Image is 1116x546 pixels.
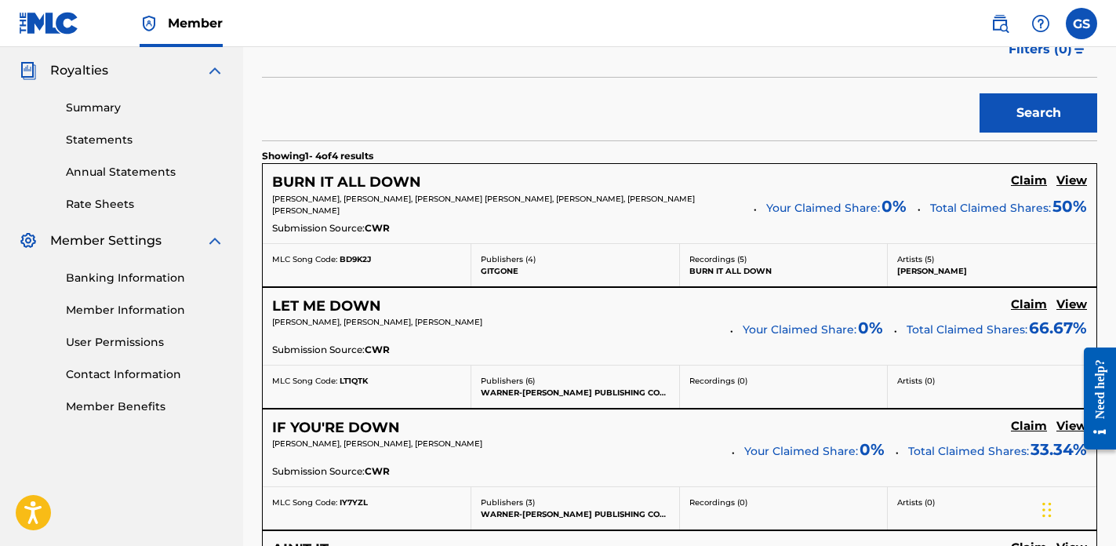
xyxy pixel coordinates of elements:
[907,322,1027,337] span: Total Claimed Shares:
[340,376,368,386] span: LT1QTK
[66,366,224,383] a: Contact Information
[66,302,224,318] a: Member Information
[1011,419,1047,434] h5: Claim
[689,253,878,265] p: Recordings ( 5 )
[897,497,1087,508] p: Artists ( 0 )
[897,253,1087,265] p: Artists ( 5 )
[481,508,670,520] p: WARNER-[PERSON_NAME] PUBLISHING CORP.
[19,12,79,35] img: MLC Logo
[1042,486,1052,533] div: Drag
[1031,438,1087,461] span: 33.34 %
[1025,8,1056,39] div: Help
[168,14,223,32] span: Member
[1011,173,1047,188] h5: Claim
[340,497,368,508] span: IY7YZL
[19,61,38,80] img: Royalties
[365,464,390,479] span: CWR
[1072,335,1116,461] iframe: Resource Center
[1073,45,1086,54] img: filter
[272,317,482,327] span: [PERSON_NAME], [PERSON_NAME], [PERSON_NAME]
[272,497,337,508] span: MLC Song Code:
[272,221,365,235] span: Submission Source:
[1056,173,1087,188] h5: View
[882,195,907,218] span: 0 %
[66,196,224,213] a: Rate Sheets
[66,334,224,351] a: User Permissions
[66,132,224,148] a: Statements
[66,399,224,415] a: Member Benefits
[481,387,670,399] p: WARNER-[PERSON_NAME] PUBLISHING CORP.
[272,254,337,264] span: MLC Song Code:
[1056,419,1087,434] h5: View
[689,265,878,277] p: BURN IT ALL DOWN
[272,376,337,386] span: MLC Song Code:
[1011,297,1047,312] h5: Claim
[272,194,695,216] span: [PERSON_NAME], [PERSON_NAME], [PERSON_NAME] [PERSON_NAME], [PERSON_NAME], [PERSON_NAME] [PERSON_N...
[984,8,1016,39] a: Public Search
[991,14,1009,33] img: search
[272,464,365,479] span: Submission Source:
[858,316,883,340] span: 0 %
[272,439,482,449] span: [PERSON_NAME], [PERSON_NAME], [PERSON_NAME]
[481,497,670,508] p: Publishers ( 3 )
[743,322,856,338] span: Your Claimed Share:
[1031,14,1050,33] img: help
[50,61,108,80] span: Royalties
[50,231,162,250] span: Member Settings
[262,149,373,163] p: Showing 1 - 4 of 4 results
[897,375,1087,387] p: Artists ( 0 )
[481,253,670,265] p: Publishers ( 4 )
[1009,40,1072,59] span: Filters ( 0 )
[272,173,421,191] h5: BURN IT ALL DOWN
[1056,297,1087,315] a: View
[340,254,371,264] span: BD9K2J
[1038,471,1116,546] iframe: Chat Widget
[860,438,885,461] span: 0 %
[66,270,224,286] a: Banking Information
[1056,419,1087,436] a: View
[66,100,224,116] a: Summary
[365,343,390,357] span: CWR
[999,30,1097,69] button: Filters (0)
[272,419,400,437] h5: IF YOU'RE DOWN
[1056,173,1087,191] a: View
[908,444,1029,458] span: Total Claimed Shares:
[744,443,858,460] span: Your Claimed Share:
[1056,297,1087,312] h5: View
[272,297,381,315] h5: LET ME DOWN
[930,201,1051,215] span: Total Claimed Shares:
[897,265,1087,277] p: [PERSON_NAME]
[365,221,390,235] span: CWR
[140,14,158,33] img: Top Rightsholder
[1052,195,1087,218] span: 50 %
[689,497,878,508] p: Recordings ( 0 )
[1066,8,1097,39] div: User Menu
[1029,316,1087,340] span: 66.67 %
[205,231,224,250] img: expand
[205,61,224,80] img: expand
[766,200,880,217] span: Your Claimed Share:
[481,375,670,387] p: Publishers ( 6 )
[272,343,365,357] span: Submission Source:
[19,231,38,250] img: Member Settings
[66,164,224,180] a: Annual Statements
[481,265,670,277] p: GITGONE
[980,93,1097,133] button: Search
[689,375,878,387] p: Recordings ( 0 )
